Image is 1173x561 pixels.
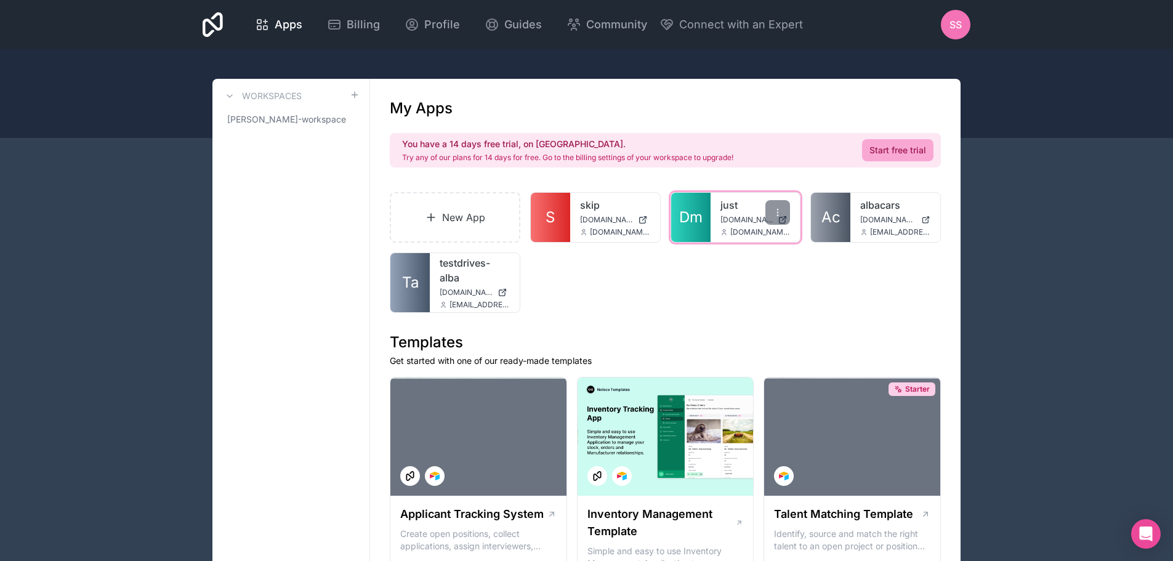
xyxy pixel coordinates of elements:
[475,11,552,38] a: Guides
[720,198,791,212] a: just
[390,355,941,367] p: Get started with one of our ready-made templates
[587,506,735,540] h1: Inventory Management Template
[317,11,390,38] a: Billing
[730,227,791,237] span: [DOMAIN_NAME][EMAIL_ADDRESS][DOMAIN_NAME]
[860,215,930,225] a: [DOMAIN_NAME]
[617,471,627,481] img: Airtable Logo
[390,333,941,352] h1: Templates
[222,89,302,103] a: Workspaces
[860,215,916,225] span: [DOMAIN_NAME]
[440,288,493,297] span: [DOMAIN_NAME]
[586,16,647,33] span: Community
[531,193,570,242] a: S
[580,215,633,225] span: [DOMAIN_NAME]
[546,208,555,227] span: S
[679,208,703,227] span: Dm
[402,138,733,150] h2: You have a 14 days free trial, on [GEOGRAPHIC_DATA].
[1131,519,1161,549] div: Open Intercom Messenger
[905,384,930,394] span: Starter
[245,11,312,38] a: Apps
[275,16,302,33] span: Apps
[440,256,510,285] a: testdrives-alba
[580,215,650,225] a: [DOMAIN_NAME]
[774,506,913,523] h1: Talent Matching Template
[860,198,930,212] a: albacars
[720,215,773,225] span: [DOMAIN_NAME]
[227,113,346,126] span: [PERSON_NAME]-workspace
[671,193,711,242] a: Dm
[659,16,803,33] button: Connect with an Expert
[430,471,440,481] img: Airtable Logo
[557,11,657,38] a: Community
[679,16,803,33] span: Connect with an Expert
[440,288,510,297] a: [DOMAIN_NAME]
[870,227,930,237] span: [EMAIL_ADDRESS][DOMAIN_NAME]
[390,192,520,243] a: New App
[504,16,542,33] span: Guides
[811,193,850,242] a: Ac
[390,99,453,118] h1: My Apps
[402,273,419,293] span: Ta
[949,17,962,32] span: SS
[222,108,360,131] a: [PERSON_NAME]-workspace
[400,506,544,523] h1: Applicant Tracking System
[821,208,840,227] span: Ac
[395,11,470,38] a: Profile
[862,139,933,161] a: Start free trial
[449,300,510,310] span: [EMAIL_ADDRESS][DOMAIN_NAME]
[402,153,733,163] p: Try any of our plans for 14 days for free. Go to the billing settings of your workspace to upgrade!
[390,253,430,312] a: Ta
[242,90,302,102] h3: Workspaces
[779,471,789,481] img: Airtable Logo
[400,528,557,552] p: Create open positions, collect applications, assign interviewers, centralise candidate feedback a...
[720,215,791,225] a: [DOMAIN_NAME]
[774,528,930,552] p: Identify, source and match the right talent to an open project or position with our Talent Matchi...
[347,16,380,33] span: Billing
[590,227,650,237] span: [DOMAIN_NAME][EMAIL_ADDRESS][DOMAIN_NAME]
[424,16,460,33] span: Profile
[580,198,650,212] a: skip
